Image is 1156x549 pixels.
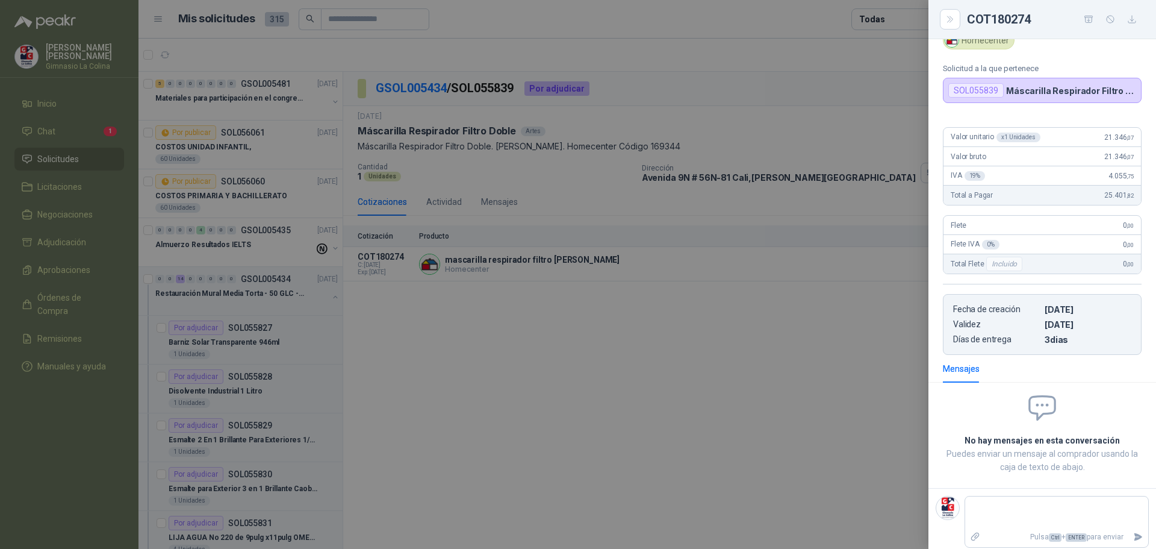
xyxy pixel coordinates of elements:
[1126,261,1134,268] span: ,00
[986,527,1129,548] p: Pulsa + para enviar
[1123,240,1134,249] span: 0
[943,434,1142,447] h2: No hay mensajes en esta conversación
[1128,527,1148,548] button: Enviar
[1045,304,1131,315] p: [DATE]
[1108,172,1134,180] span: 4.055
[953,319,1040,330] p: Validez
[951,171,985,181] span: IVA
[943,64,1142,73] p: Solicitud a la que pertenece
[1045,319,1131,330] p: [DATE]
[945,34,959,47] img: Company Logo
[1006,86,1136,96] p: Máscarilla Respirador Filtro Doble
[943,447,1142,474] p: Puedes enviar un mensaje al comprador usando la caja de texto de abajo.
[1123,260,1134,268] span: 0
[948,83,1004,98] div: SOL055839
[1066,533,1087,542] span: ENTER
[1126,192,1134,199] span: ,82
[951,240,999,249] span: Flete IVA
[951,191,993,199] span: Total a Pagar
[1049,533,1061,542] span: Ctrl
[951,257,1025,271] span: Total Flete
[1104,191,1134,199] span: 25.401
[1126,154,1134,160] span: ,07
[1045,334,1131,345] p: 3 dias
[936,497,959,519] img: Company Logo
[953,304,1040,315] p: Fecha de creación
[996,133,1040,142] div: x 1 Unidades
[943,362,980,375] div: Mensajes
[965,527,986,548] label: Adjuntar archivos
[982,240,999,249] div: 0 %
[951,152,986,161] span: Valor bruto
[1104,133,1134,142] span: 21.346
[1126,222,1134,229] span: ,00
[1126,134,1134,141] span: ,07
[943,31,1015,49] div: Homecenter
[1126,173,1134,180] span: ,75
[1123,221,1134,230] span: 0
[986,257,1022,271] div: Incluido
[951,133,1040,142] span: Valor unitario
[1126,242,1134,248] span: ,00
[965,171,986,181] div: 19 %
[951,221,966,230] span: Flete
[1104,152,1134,161] span: 21.346
[943,12,957,27] button: Close
[967,10,1142,29] div: COT180274
[953,334,1040,345] p: Días de entrega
